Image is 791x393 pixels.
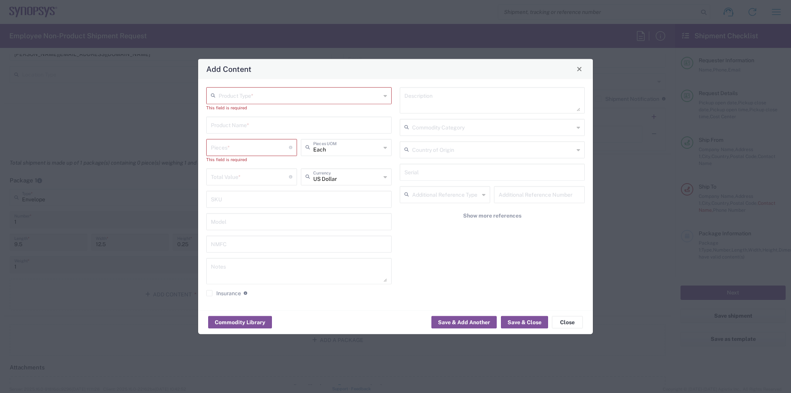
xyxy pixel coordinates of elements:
div: This field is required [206,104,392,111]
h4: Add Content [206,63,251,75]
button: Save & Add Another [431,316,497,328]
button: Commodity Library [208,316,272,328]
button: Close [552,316,583,328]
label: Insurance [206,290,241,296]
span: Show more references [463,212,521,219]
div: This field is required [206,156,297,163]
button: Close [574,63,585,74]
button: Save & Close [501,316,548,328]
